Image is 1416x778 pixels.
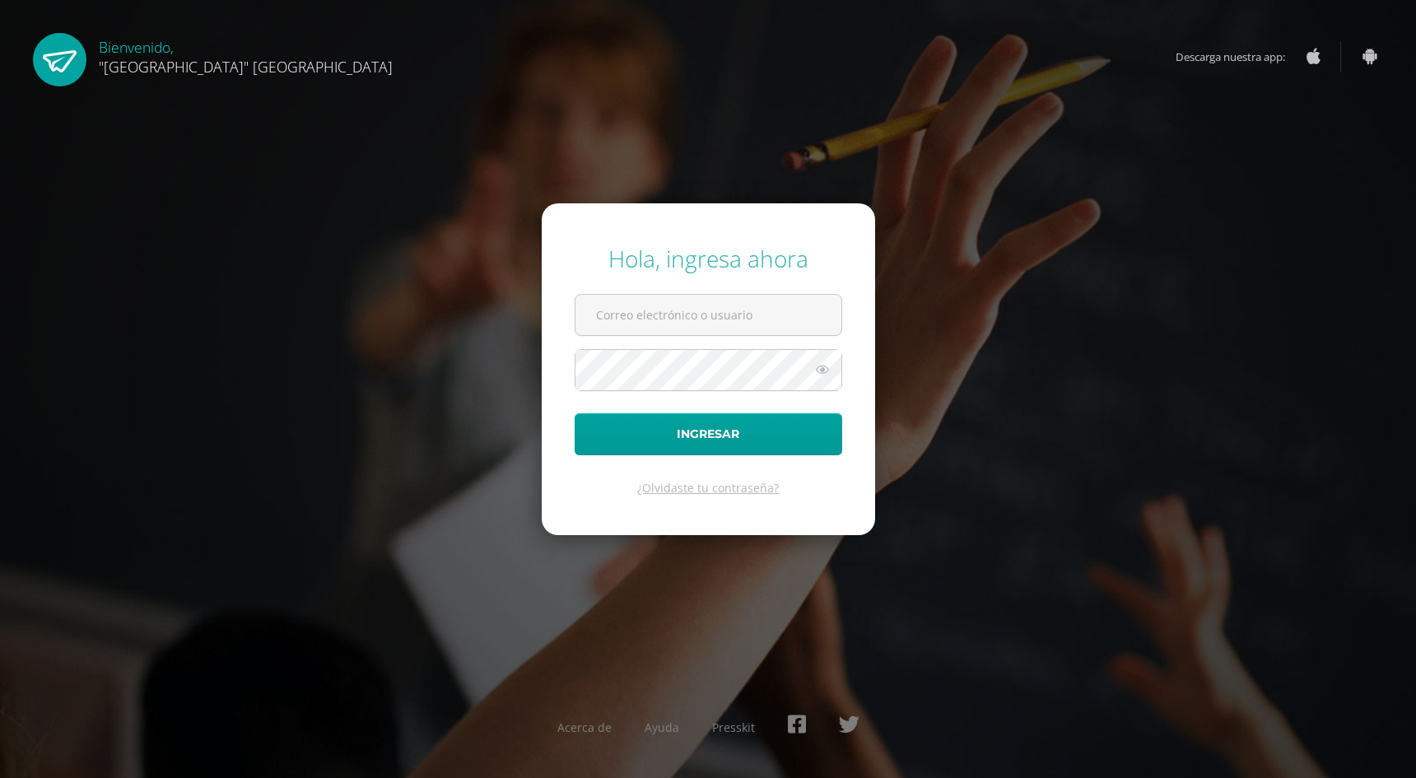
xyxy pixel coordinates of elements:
div: Hola, ingresa ahora [575,243,842,274]
span: Descarga nuestra app: [1176,41,1302,72]
input: Correo electrónico o usuario [575,295,841,335]
a: Presskit [712,720,755,735]
div: Bienvenido, [99,33,393,77]
span: "[GEOGRAPHIC_DATA]" [GEOGRAPHIC_DATA] [99,57,393,77]
a: Acerca de [557,720,612,735]
button: Ingresar [575,413,842,455]
a: ¿Olvidaste tu contraseña? [637,480,779,496]
a: Ayuda [645,720,679,735]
